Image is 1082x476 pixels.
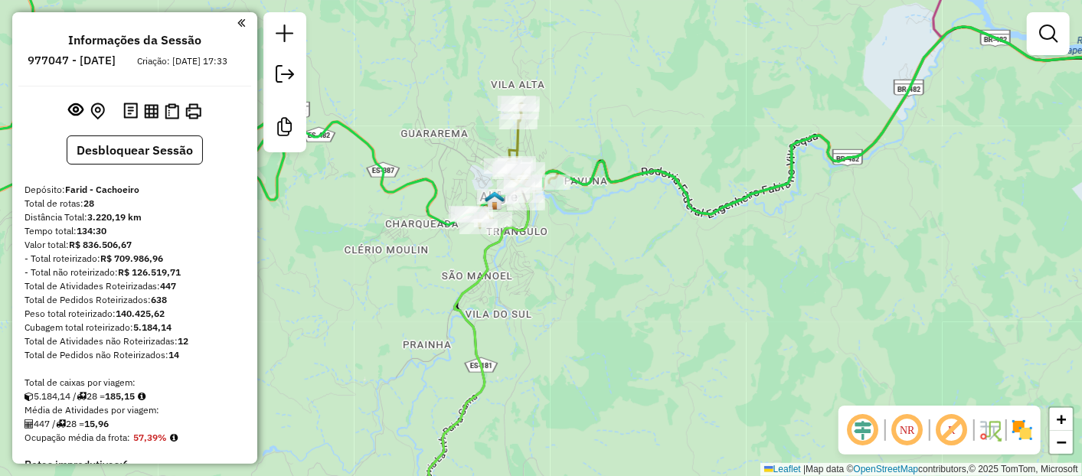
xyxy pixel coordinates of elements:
[68,33,201,47] h4: Informações da Sessão
[25,293,245,307] div: Total de Pedidos Roteirizados:
[803,464,806,474] span: |
[270,112,300,146] a: Criar modelo
[25,279,245,293] div: Total de Atividades Roteirizadas:
[760,463,1082,476] div: Map data © contributors,© 2025 TomTom, Microsoft
[56,419,66,429] i: Total de rotas
[25,417,245,431] div: 447 / 28 =
[1033,18,1064,49] a: Exibir filtros
[65,184,139,195] strong: Farid - Cachoeiro
[1050,431,1073,454] a: Zoom out
[764,464,801,474] a: Leaflet
[25,334,245,348] div: Total de Atividades não Roteirizadas:
[237,14,245,31] a: Clique aqui para minimizar o painel
[25,390,245,403] div: 5.184,14 / 28 =
[87,211,142,223] strong: 3.220,19 km
[87,99,108,123] button: Centralizar mapa no depósito ou ponto de apoio
[77,392,87,401] i: Total de rotas
[25,238,245,252] div: Valor total:
[889,412,926,448] span: Ocultar NR
[25,432,130,443] span: Ocupação média da frota:
[485,191,505,210] img: Alegre
[160,280,176,292] strong: 447
[83,197,94,209] strong: 28
[84,418,109,429] strong: 15,96
[120,99,141,123] button: Logs desbloquear sessão
[138,392,145,401] i: Meta Caixas/viagem: 1,00 Diferença: 184,15
[105,390,135,402] strong: 185,15
[182,100,204,122] button: Imprimir Rotas
[123,458,129,471] strong: 6
[25,458,245,471] h4: Rotas improdutivas:
[100,253,163,264] strong: R$ 709.986,96
[25,307,245,321] div: Peso total roteirizado:
[25,403,245,417] div: Média de Atividades por viagem:
[67,135,203,165] button: Desbloquear Sessão
[118,266,181,278] strong: R$ 126.519,71
[25,266,245,279] div: - Total não roteirizado:
[25,348,245,362] div: Total de Pedidos não Roteirizados:
[77,225,106,236] strong: 134:30
[854,464,919,474] a: OpenStreetMap
[69,239,132,250] strong: R$ 836.506,67
[116,308,165,319] strong: 140.425,62
[978,418,1002,442] img: Fluxo de ruas
[66,99,87,123] button: Exibir sessão original
[25,197,245,210] div: Total de rotas:
[25,376,245,390] div: Total de caixas por viagem:
[25,392,34,401] i: Cubagem total roteirizado
[933,412,970,448] span: Exibir rótulo
[25,210,245,224] div: Distância Total:
[270,59,300,93] a: Exportar sessão
[170,433,178,442] em: Média calculada utilizando a maior ocupação (%Peso ou %Cubagem) de cada rota da sessão. Rotas cro...
[25,321,245,334] div: Cubagem total roteirizado:
[133,432,167,443] strong: 57,39%
[270,18,300,53] a: Nova sessão e pesquisa
[178,335,188,347] strong: 12
[151,294,167,305] strong: 638
[133,321,172,333] strong: 5.184,14
[25,183,245,197] div: Depósito:
[1010,418,1035,442] img: Exibir/Ocultar setores
[162,100,182,122] button: Visualizar Romaneio
[845,412,881,448] span: Ocultar deslocamento
[1050,408,1073,431] a: Zoom in
[25,419,34,429] i: Total de Atividades
[168,349,179,360] strong: 14
[1057,409,1067,429] span: +
[25,252,245,266] div: - Total roteirizado:
[1057,432,1067,452] span: −
[132,54,234,68] div: Criação: [DATE] 17:33
[141,100,162,121] button: Visualizar relatório de Roteirização
[28,54,116,67] h6: 977047 - [DATE]
[25,224,245,238] div: Tempo total:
